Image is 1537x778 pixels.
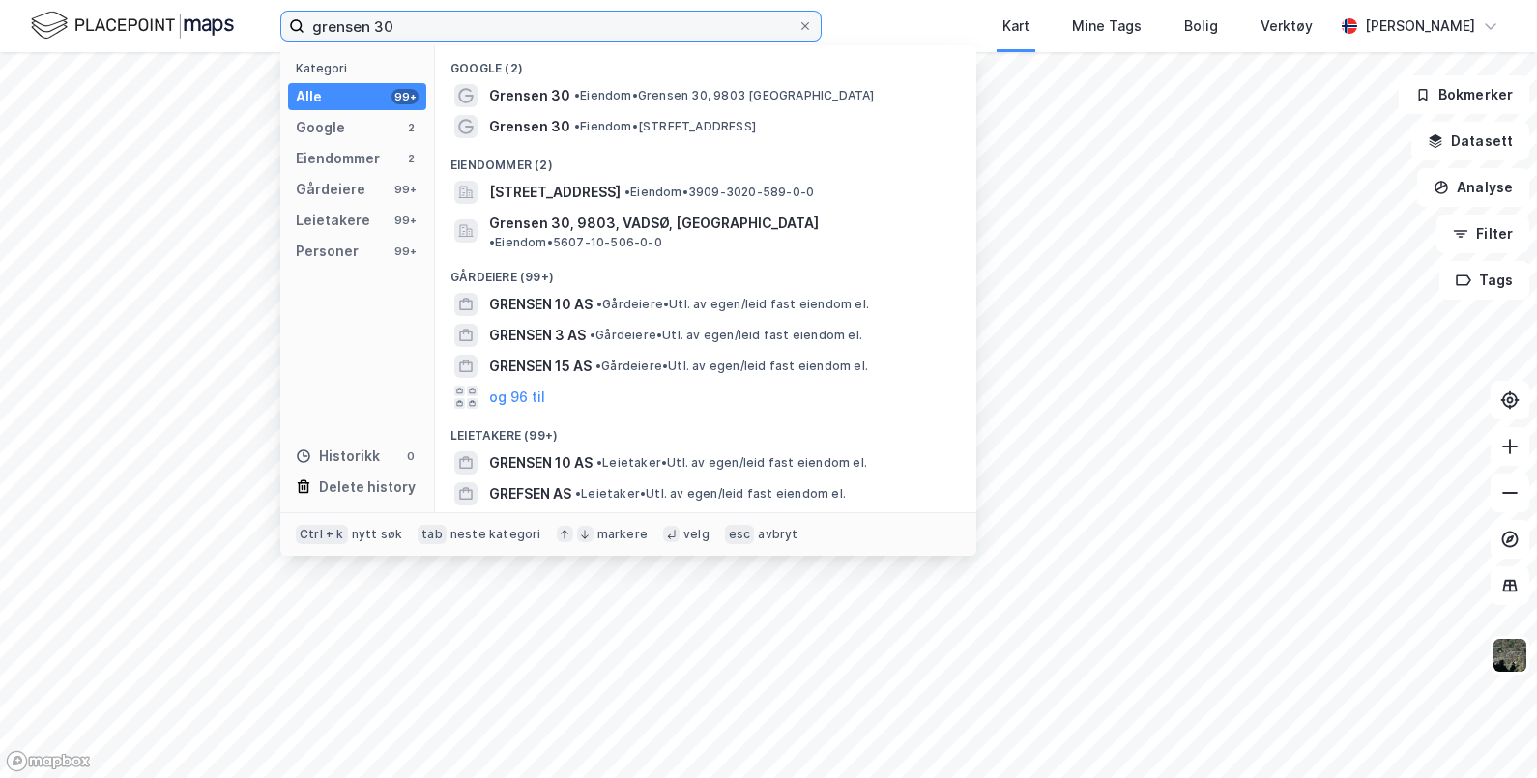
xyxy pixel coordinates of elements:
[596,297,602,311] span: •
[574,88,875,103] span: Eiendom • Grensen 30, 9803 [GEOGRAPHIC_DATA]
[489,235,662,250] span: Eiendom • 5607-10-506-0-0
[590,328,595,342] span: •
[683,527,710,542] div: velg
[1072,14,1142,38] div: Mine Tags
[296,209,370,232] div: Leietakere
[403,151,419,166] div: 2
[450,527,541,542] div: neste kategori
[489,451,593,475] span: GRENSEN 10 AS
[418,525,447,544] div: tab
[575,486,846,502] span: Leietaker • Utl. av egen/leid fast eiendom el.
[597,527,648,542] div: markere
[296,61,426,75] div: Kategori
[489,84,570,107] span: Grensen 30
[574,119,756,134] span: Eiendom • [STREET_ADDRESS]
[624,185,814,200] span: Eiendom • 3909-3020-589-0-0
[296,240,359,263] div: Personer
[1365,14,1475,38] div: [PERSON_NAME]
[319,475,416,499] div: Delete history
[574,119,580,133] span: •
[6,750,91,772] a: Mapbox homepage
[391,89,419,104] div: 99+
[304,12,797,41] input: Søk på adresse, matrikkel, gårdeiere, leietakere eller personer
[624,185,630,199] span: •
[296,116,345,139] div: Google
[489,324,586,347] span: GRENSEN 3 AS
[296,147,380,170] div: Eiendommer
[595,359,868,374] span: Gårdeiere • Utl. av egen/leid fast eiendom el.
[391,182,419,197] div: 99+
[1261,14,1313,38] div: Verktøy
[596,455,602,470] span: •
[1184,14,1218,38] div: Bolig
[296,178,365,201] div: Gårdeiere
[489,482,571,505] span: GREFSEN AS
[1399,75,1529,114] button: Bokmerker
[489,115,570,138] span: Grensen 30
[1492,637,1528,674] img: 9k=
[435,413,976,447] div: Leietakere (99+)
[1436,215,1529,253] button: Filter
[403,448,419,464] div: 0
[596,297,869,312] span: Gårdeiere • Utl. av egen/leid fast eiendom el.
[391,244,419,259] div: 99+
[435,142,976,177] div: Eiendommer (2)
[489,181,621,204] span: [STREET_ADDRESS]
[590,328,862,343] span: Gårdeiere • Utl. av egen/leid fast eiendom el.
[574,88,580,102] span: •
[435,254,976,289] div: Gårdeiere (99+)
[595,359,601,373] span: •
[758,527,797,542] div: avbryt
[489,235,495,249] span: •
[296,85,322,108] div: Alle
[575,486,581,501] span: •
[403,120,419,135] div: 2
[352,527,403,542] div: nytt søk
[435,45,976,80] div: Google (2)
[1440,685,1537,778] iframe: Chat Widget
[296,525,348,544] div: Ctrl + k
[489,355,592,378] span: GRENSEN 15 AS
[489,386,545,409] button: og 96 til
[296,445,380,468] div: Historikk
[596,455,867,471] span: Leietaker • Utl. av egen/leid fast eiendom el.
[1411,122,1529,160] button: Datasett
[489,212,819,235] span: Grensen 30, 9803, VADSØ, [GEOGRAPHIC_DATA]
[1417,168,1529,207] button: Analyse
[1002,14,1029,38] div: Kart
[1439,261,1529,300] button: Tags
[391,213,419,228] div: 99+
[725,525,755,544] div: esc
[31,9,234,43] img: logo.f888ab2527a4732fd821a326f86c7f29.svg
[489,293,593,316] span: GRENSEN 10 AS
